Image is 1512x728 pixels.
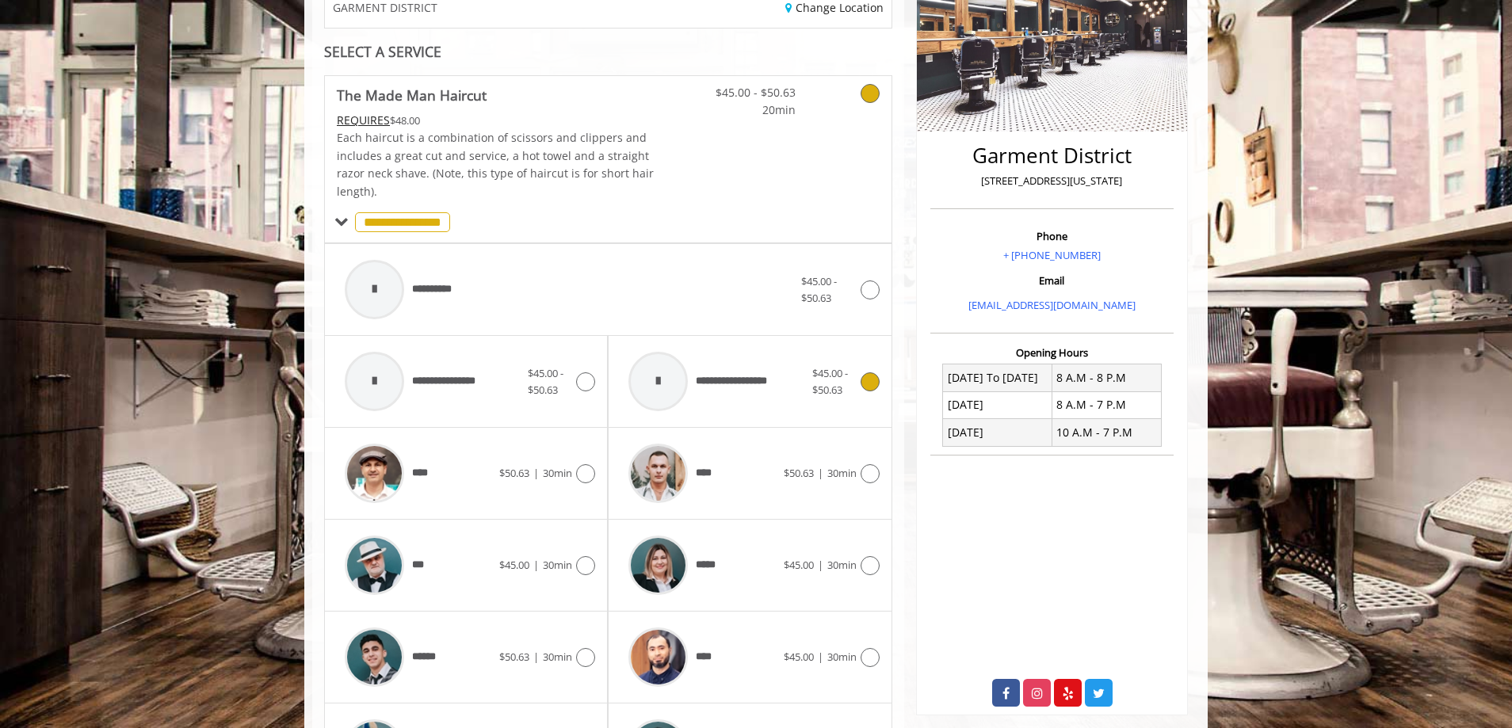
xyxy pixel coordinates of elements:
[1052,364,1161,391] td: 8 A.M - 8 P.M
[333,2,437,13] span: GARMENT DISTRICT
[702,84,796,101] span: $45.00 - $50.63
[827,650,857,664] span: 30min
[784,558,814,572] span: $45.00
[337,84,487,106] b: The Made Man Haircut
[324,44,892,59] div: SELECT A SERVICE
[533,466,539,480] span: |
[827,466,857,480] span: 30min
[499,466,529,480] span: $50.63
[943,364,1052,391] td: [DATE] To [DATE]
[543,558,572,572] span: 30min
[543,650,572,664] span: 30min
[499,650,529,664] span: $50.63
[930,347,1174,358] h3: Opening Hours
[968,298,1136,312] a: [EMAIL_ADDRESS][DOMAIN_NAME]
[934,231,1170,242] h3: Phone
[702,101,796,119] span: 20min
[1052,419,1161,446] td: 10 A.M - 7 P.M
[533,650,539,664] span: |
[934,275,1170,286] h3: Email
[337,112,390,128] span: This service needs some Advance to be paid before we block your appointment
[1003,248,1101,262] a: + [PHONE_NUMBER]
[812,366,848,397] span: $45.00 - $50.63
[818,558,823,572] span: |
[818,466,823,480] span: |
[818,650,823,664] span: |
[533,558,539,572] span: |
[543,466,572,480] span: 30min
[499,558,529,572] span: $45.00
[943,391,1052,418] td: [DATE]
[784,466,814,480] span: $50.63
[934,144,1170,167] h2: Garment District
[337,112,655,129] div: $48.00
[934,173,1170,189] p: [STREET_ADDRESS][US_STATE]
[827,558,857,572] span: 30min
[337,130,654,198] span: Each haircut is a combination of scissors and clippers and includes a great cut and service, a ho...
[1052,391,1161,418] td: 8 A.M - 7 P.M
[528,366,563,397] span: $45.00 - $50.63
[784,650,814,664] span: $45.00
[801,274,837,305] span: $45.00 - $50.63
[943,419,1052,446] td: [DATE]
